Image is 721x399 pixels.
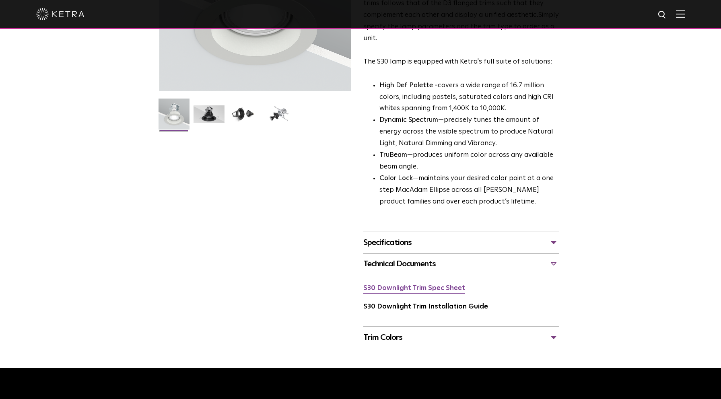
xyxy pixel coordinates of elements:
[379,152,407,158] strong: TruBeam
[159,99,190,136] img: S30-DownlightTrim-2021-Web-Square
[363,303,488,310] a: S30 Downlight Trim Installation Guide
[379,150,559,173] li: —produces uniform color across any available beam angle.
[379,80,559,115] p: covers a wide range of 16.7 million colors, including pastels, saturated colors and high CRI whit...
[194,105,225,129] img: S30 Halo Downlight_Hero_Black_Gradient
[363,257,559,270] div: Technical Documents
[264,105,295,129] img: S30 Halo Downlight_Exploded_Black
[229,105,260,129] img: S30 Halo Downlight_Table Top_Black
[379,115,559,150] li: —precisely tunes the amount of energy across the visible spectrum to produce Natural Light, Natur...
[379,175,413,182] strong: Color Lock
[379,82,438,89] strong: High Def Palette -
[363,331,559,344] div: Trim Colors
[379,117,438,123] strong: Dynamic Spectrum
[363,236,559,249] div: Specifications
[657,10,667,20] img: search icon
[379,173,559,208] li: —maintains your desired color point at a one step MacAdam Ellipse across all [PERSON_NAME] produc...
[36,8,84,20] img: ketra-logo-2019-white
[363,285,465,292] a: S30 Downlight Trim Spec Sheet
[676,10,685,18] img: Hamburger%20Nav.svg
